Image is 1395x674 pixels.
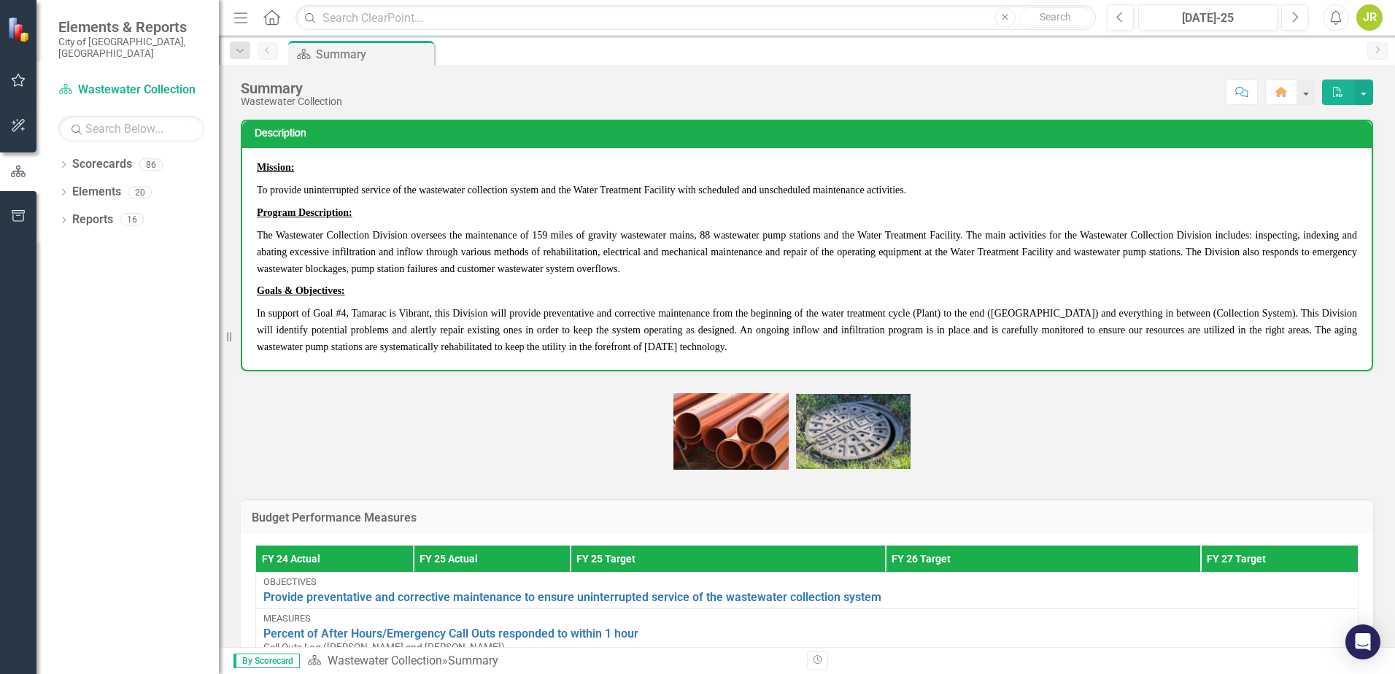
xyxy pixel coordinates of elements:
[1019,7,1092,28] button: Search
[263,627,1350,640] a: Percent of After Hours/Emergency Call Outs responded to within 1 hour
[241,96,342,107] div: Wastewater Collection
[257,230,1357,274] span: The Wastewater Collection Division oversees the maintenance of 159 miles of gravity wastewater ma...
[1138,4,1278,31] button: [DATE]-25
[307,653,796,670] div: »
[128,186,152,198] div: 20
[263,613,1350,624] div: Measures
[58,116,204,142] input: Search Below...
[139,158,163,171] div: 86
[257,207,352,218] span: Program Description:
[72,184,121,201] a: Elements
[58,36,204,60] small: City of [GEOGRAPHIC_DATA], [GEOGRAPHIC_DATA]
[58,82,204,98] a: Wastewater Collection
[263,591,1350,604] a: Provide preventative and corrective maintenance to ensure uninterrupted service of the wastewater...
[1345,624,1380,659] div: Open Intercom Messenger
[7,17,33,42] img: ClearPoint Strategy
[72,156,132,173] a: Scorecards
[1356,4,1383,31] button: JR
[448,654,498,667] div: Summary
[328,654,442,667] a: Wastewater Collection
[257,285,345,296] span: Goals & Objectives:
[256,573,1359,609] td: Double-Click to Edit Right Click for Context Menu
[1040,11,1071,23] span: Search
[1143,9,1272,27] div: [DATE]-25
[252,511,1362,524] h3: Budget Performance Measures
[233,654,300,668] span: By Scorecard
[72,212,113,228] a: Reports
[257,308,1357,352] span: In support of Goal #4, Tamarac is Vibrant, this Division will provide preventative and corrective...
[255,128,1364,139] h3: Description
[257,185,906,195] span: To provide uninterrupted service of the wastewater collection system and the Water Treatment Faci...
[263,641,505,653] span: Call Outs Log ([PERSON_NAME] and [PERSON_NAME])
[316,45,430,63] div: Summary
[263,577,1350,587] div: Objectives
[796,394,911,469] img: sewer-3305945_640.jpg
[120,214,144,226] div: 16
[295,5,1096,31] input: Search ClearPoint...
[58,18,204,36] span: Elements & Reports
[257,162,294,173] u: Mission:
[241,80,342,96] div: Summary
[673,393,789,470] img: sewer-pipes-2259514_640.jpg
[256,609,1359,658] td: Double-Click to Edit Right Click for Context Menu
